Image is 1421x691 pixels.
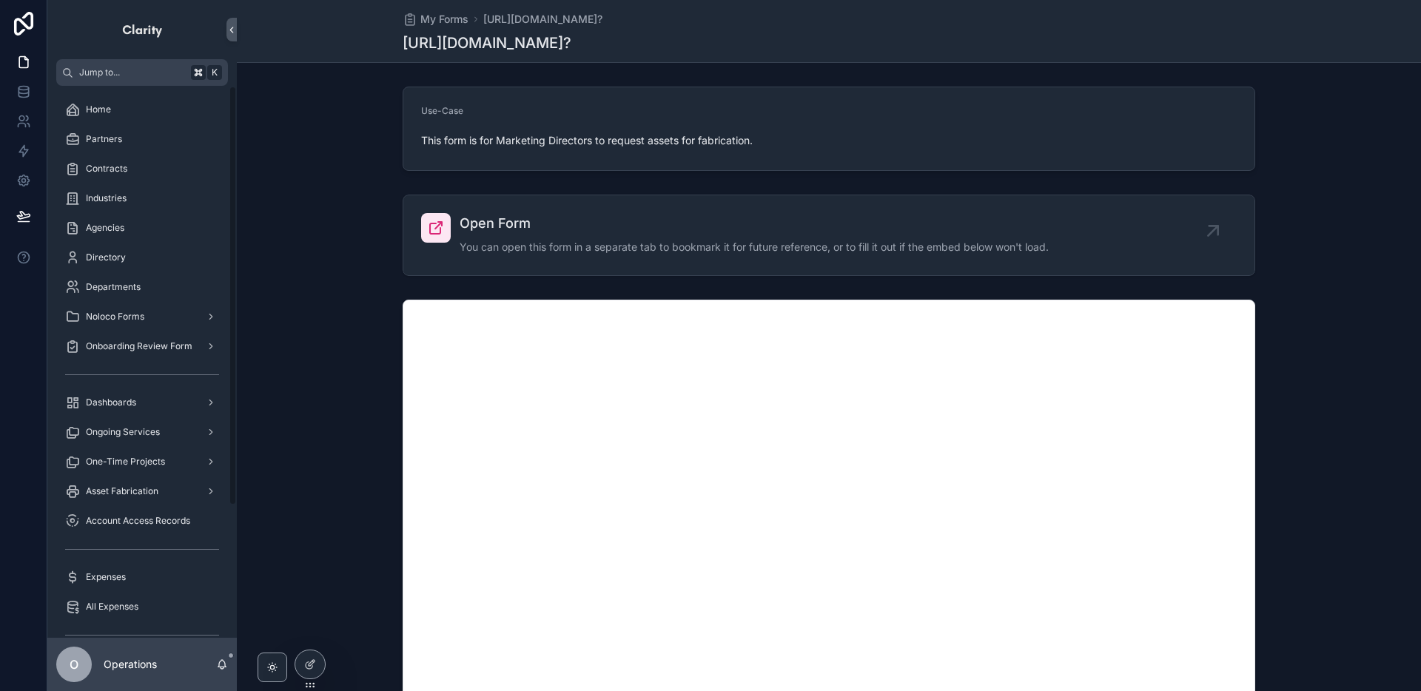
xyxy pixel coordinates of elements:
a: Account Access Records [56,508,228,534]
a: Dashboards [56,389,228,416]
span: K [209,67,221,78]
a: One-Time Projects [56,448,228,475]
span: Asset Fabrication [86,485,158,497]
span: One-Time Projects [86,456,165,468]
h1: [URL][DOMAIN_NAME]? [403,33,571,53]
span: Partners [86,133,122,145]
span: Departments [86,281,141,293]
a: My Forms [403,12,468,27]
span: Dashboards [86,397,136,408]
a: Asset Fabrication [56,478,228,505]
a: Directory [56,244,228,271]
span: My Forms [420,12,468,27]
span: Jump to... [79,67,185,78]
a: Home [56,96,228,123]
a: Contracts [56,155,228,182]
span: Directory [86,252,126,263]
button: Jump to...K [56,59,228,86]
span: Ongoing Services [86,426,160,438]
span: Home [86,104,111,115]
a: Partners [56,126,228,152]
p: Operations [104,657,157,672]
img: App logo [121,18,164,41]
span: Agencies [86,222,124,234]
a: Open FormYou can open this form in a separate tab to bookmark it for future reference, or to fill... [403,195,1254,275]
span: Noloco Forms [86,311,144,323]
a: Onboarding Review Form [56,333,228,360]
span: Onboarding Review Form [86,340,192,352]
a: All Expenses [56,593,228,620]
span: You can open this form in a separate tab to bookmark it for future reference, or to fill it out i... [460,240,1049,255]
span: Account Access Records [86,515,190,527]
a: Expenses [56,564,228,590]
span: Open Form [460,213,1049,234]
a: Noloco Forms [56,303,228,330]
a: Ongoing Services [56,419,228,445]
a: [URL][DOMAIN_NAME]? [483,12,602,27]
span: This form is for Marketing Directors to request assets for fabrication. [421,133,1237,148]
span: O [70,655,78,673]
span: Expenses [86,571,126,583]
a: Industries [56,185,228,212]
a: Departments [56,274,228,300]
span: All Expenses [86,601,138,613]
span: Use-Case [421,105,463,116]
span: Industries [86,192,127,204]
span: Contracts [86,163,127,175]
div: scrollable content [47,86,237,638]
a: Agencies [56,215,228,241]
